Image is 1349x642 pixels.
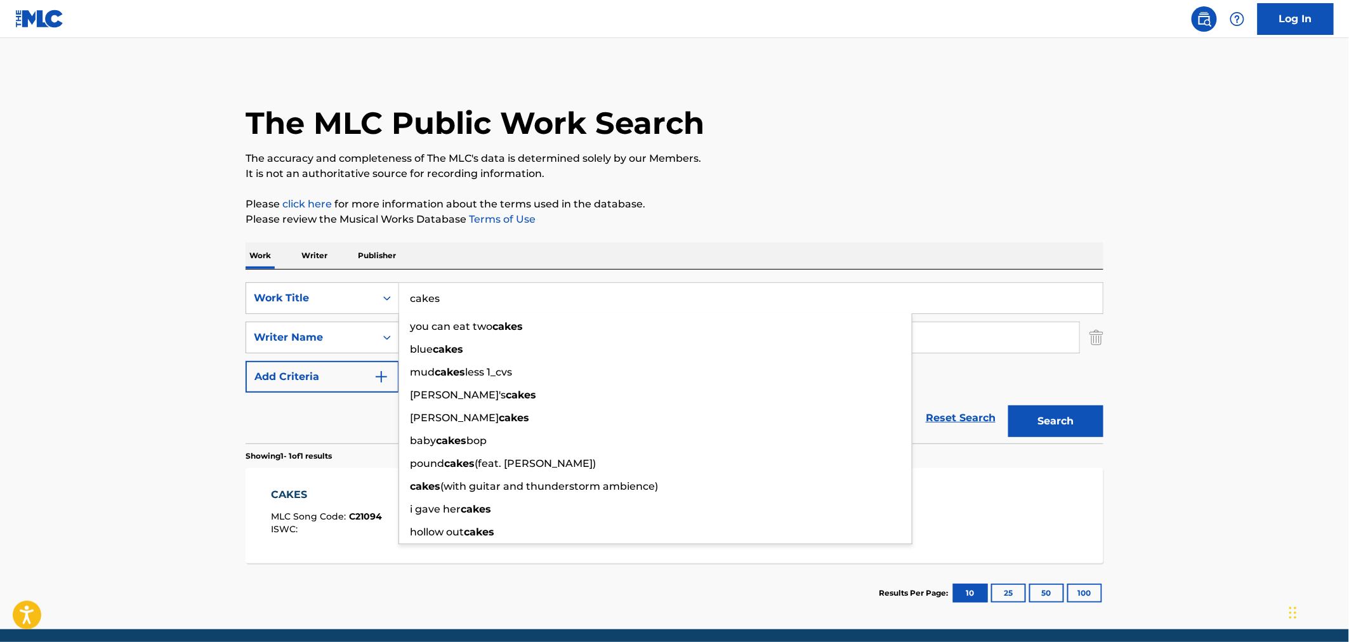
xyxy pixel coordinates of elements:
[272,523,301,535] span: ISWC :
[466,435,487,447] span: bop
[440,480,658,492] span: (with guitar and thunderstorm ambience)
[991,584,1026,603] button: 25
[499,412,529,424] strong: cakes
[506,389,536,401] strong: cakes
[1258,3,1334,35] a: Log In
[492,320,523,332] strong: cakes
[410,480,440,492] strong: cakes
[246,166,1103,181] p: It is not an authoritative source for recording information.
[953,584,988,603] button: 10
[1225,6,1250,32] div: Help
[410,389,506,401] span: [PERSON_NAME]'s
[282,198,332,210] a: click here
[444,457,475,469] strong: cakes
[436,435,466,447] strong: cakes
[246,151,1103,166] p: The accuracy and completeness of The MLC's data is determined solely by our Members.
[246,282,1103,443] form: Search Form
[410,526,464,538] span: hollow out
[246,104,704,142] h1: The MLC Public Work Search
[1197,11,1212,27] img: search
[246,197,1103,212] p: Please for more information about the terms used in the database.
[15,10,64,28] img: MLC Logo
[410,457,444,469] span: pound
[433,343,463,355] strong: cakes
[1192,6,1217,32] a: Public Search
[410,343,433,355] span: blue
[354,242,400,269] p: Publisher
[410,435,436,447] span: baby
[466,213,536,225] a: Terms of Use
[254,291,368,306] div: Work Title
[298,242,331,269] p: Writer
[410,412,499,424] span: [PERSON_NAME]
[350,511,383,522] span: C21094
[465,366,512,378] span: less 1_cvs
[246,242,275,269] p: Work
[410,320,492,332] span: you can eat two
[246,212,1103,227] p: Please review the Musical Works Database
[374,369,389,384] img: 9d2ae6d4665cec9f34b9.svg
[1289,594,1297,632] div: Drag
[475,457,596,469] span: (feat. [PERSON_NAME])
[272,511,350,522] span: MLC Song Code :
[1008,405,1103,437] button: Search
[879,587,951,599] p: Results Per Page:
[272,487,383,502] div: CAKES
[254,330,368,345] div: Writer Name
[246,450,332,462] p: Showing 1 - 1 of 1 results
[464,526,494,538] strong: cakes
[410,366,435,378] span: mud
[919,404,1002,432] a: Reset Search
[410,503,461,515] span: i gave her
[246,468,1103,563] a: CAKESMLC Song Code:C21094ISWC:Writers (2)[PERSON_NAME], [PERSON_NAME]Recording Artists (66)BUN B,...
[1230,11,1245,27] img: help
[1286,581,1349,642] iframe: Chat Widget
[435,366,465,378] strong: cakes
[1029,584,1064,603] button: 50
[1067,584,1102,603] button: 100
[461,503,491,515] strong: cakes
[246,361,399,393] button: Add Criteria
[1089,322,1103,353] img: Delete Criterion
